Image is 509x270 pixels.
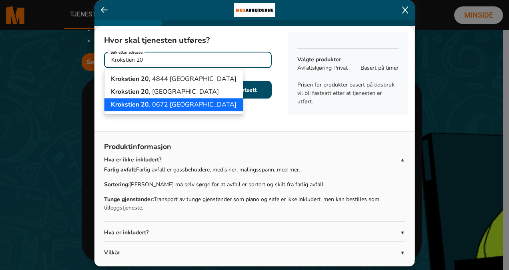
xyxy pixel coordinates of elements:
[400,249,405,256] span: ▼
[111,100,236,109] ngb-highlight: , 0672 [GEOGRAPHIC_DATA]
[104,141,405,155] p: Produktinformasjon
[297,56,341,63] b: Valgte produkter
[104,166,136,173] strong: Farlig avfall:
[400,229,405,236] span: ▼
[104,155,400,164] p: Hva er ikke inkludert?
[104,248,400,257] p: Vilkår
[104,165,405,174] p: Farlig avfall er gassbeholdere, medisiner, malingsspann, med mer.
[104,228,400,237] p: Hva er inkludert?
[400,156,405,163] span: ▲
[104,195,154,203] strong: Tunge gjenstander:
[104,36,272,45] h5: Hvor skal tjenesten utføres?
[297,64,357,72] p: Avfallskjøring Privat
[111,100,149,109] span: Krokstien 20
[111,87,219,96] ngb-highlight: , [GEOGRAPHIC_DATA]
[111,87,149,96] span: Krokstien 20
[104,180,405,189] p: [PERSON_NAME] må selv sørge for at avfall er sortert og skilt fra farlig avfall.
[236,86,257,94] b: Fortsett
[104,195,405,212] p: Transport av tunge gjenstander som piano og safe er ikke inkludert, men kan bestilles som tillegg...
[111,75,236,83] ngb-highlight: , 4844 [GEOGRAPHIC_DATA]
[361,64,399,72] span: Basert på timer
[104,52,272,68] input: Søk...
[297,81,399,106] p: Prisen for produkter basert på tidsbruk vil bli fastsatt etter at tjenesten er utført.
[111,75,149,83] span: Krokstien 20
[104,181,129,188] strong: Sortering:
[221,81,272,99] button: Fortsett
